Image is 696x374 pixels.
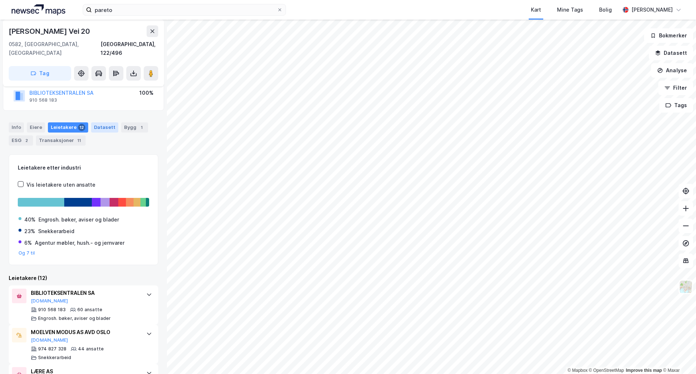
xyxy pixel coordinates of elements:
button: Og 7 til [19,250,35,256]
div: ESG [9,135,33,146]
button: Bokmerker [644,28,693,43]
button: Tags [659,98,693,113]
div: Agentur møbler, hush.- og jernvarer [35,239,124,247]
div: Mine Tags [557,5,583,14]
button: [DOMAIN_NAME] [31,298,68,304]
div: Vis leietakere uten ansatte [26,180,95,189]
div: Leietakere [48,122,88,133]
div: 12 [78,124,85,131]
div: Leietakere etter industri [18,163,149,172]
a: Improve this map [626,368,662,373]
div: [GEOGRAPHIC_DATA], 122/496 [101,40,158,57]
div: Engrosh. bøker, aviser og blader [38,215,119,224]
div: MOELVEN MODUS AS AVD OSLO [31,328,139,337]
div: Leietakere (12) [9,274,158,282]
div: 0582, [GEOGRAPHIC_DATA], [GEOGRAPHIC_DATA] [9,40,101,57]
div: Engrosh. bøker, aviser og blader [38,316,111,321]
div: Transaksjoner [36,135,86,146]
img: logo.a4113a55bc3d86da70a041830d287a7e.svg [12,4,65,15]
div: 6% [24,239,32,247]
div: Bygg [121,122,148,133]
button: [DOMAIN_NAME] [31,337,68,343]
div: 1 [138,124,145,131]
button: Analyse [651,63,693,78]
div: Kart [531,5,541,14]
div: 974 827 328 [38,346,66,352]
input: Søk på adresse, matrikkel, gårdeiere, leietakere eller personer [92,4,277,15]
div: Snekkerarbeid [38,355,71,361]
div: BIBLIOTEKSENTRALEN SA [31,289,139,297]
a: Mapbox [568,368,587,373]
button: Filter [658,81,693,95]
div: 60 ansatte [77,307,102,313]
a: OpenStreetMap [589,368,624,373]
img: Z [679,280,693,294]
div: [PERSON_NAME] Vei 20 [9,25,91,37]
div: Info [9,122,24,133]
iframe: Chat Widget [660,339,696,374]
div: 44 ansatte [78,346,104,352]
div: [PERSON_NAME] [631,5,673,14]
div: Bolig [599,5,612,14]
div: 2 [23,137,30,144]
div: 910 568 183 [29,97,57,103]
div: Snekkerarbeid [38,227,74,236]
div: 100% [139,89,153,97]
div: 910 568 183 [38,307,66,313]
div: Datasett [91,122,118,133]
div: 23% [24,227,35,236]
div: 40% [24,215,36,224]
button: Tag [9,66,71,81]
div: Eiere [27,122,45,133]
div: 11 [75,137,83,144]
button: Datasett [649,46,693,60]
